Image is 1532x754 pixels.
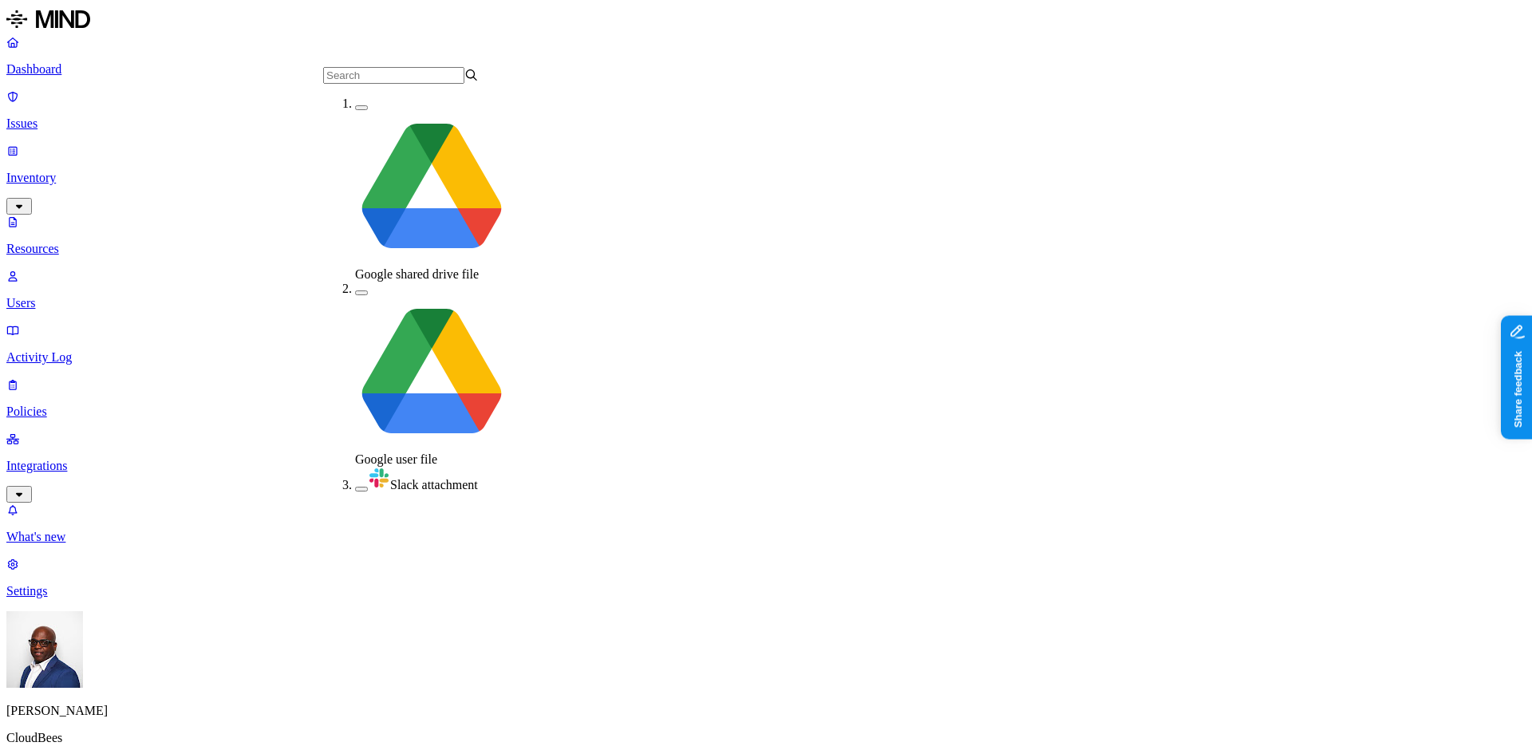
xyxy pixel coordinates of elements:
[6,35,1526,77] a: Dashboard
[6,557,1526,598] a: Settings
[6,62,1526,77] p: Dashboard
[6,459,1526,473] p: Integrations
[6,89,1526,131] a: Issues
[355,296,508,449] img: google-drive.svg
[390,478,478,491] span: Slack attachment
[355,267,479,281] span: Google shared drive file
[6,171,1526,185] p: Inventory
[355,111,508,264] img: google-drive.svg
[6,530,1526,544] p: What's new
[6,116,1526,131] p: Issues
[6,377,1526,419] a: Policies
[6,350,1526,365] p: Activity Log
[368,467,390,489] img: slack.svg
[323,67,464,84] input: Search
[6,503,1526,544] a: What's new
[6,731,1526,745] p: CloudBees
[6,6,1526,35] a: MIND
[6,296,1526,310] p: Users
[6,611,83,688] img: Gregory Thomas
[6,242,1526,256] p: Resources
[6,323,1526,365] a: Activity Log
[355,452,437,466] span: Google user file
[6,215,1526,256] a: Resources
[6,6,90,32] img: MIND
[6,269,1526,310] a: Users
[6,432,1526,500] a: Integrations
[6,584,1526,598] p: Settings
[6,144,1526,212] a: Inventory
[6,405,1526,419] p: Policies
